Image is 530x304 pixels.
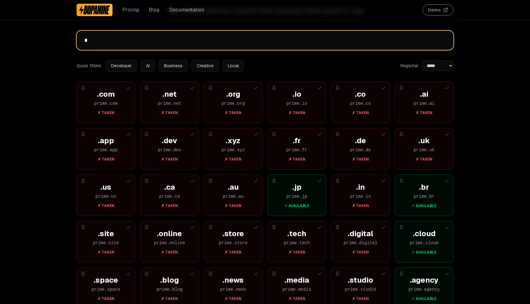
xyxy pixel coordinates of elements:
[148,275,191,285] div: . blog
[403,250,446,255] div: ✓ Available
[339,229,382,239] div: . digital
[79,177,87,185] button: Pin extension
[169,6,204,14] a: Documentation
[403,296,446,301] div: ✓ Available
[223,60,244,72] button: Local
[275,157,318,162] div: ✗ Taken
[141,60,155,72] button: AI
[403,286,446,293] div: prime . agency
[125,131,132,138] button: Add to selection
[143,131,150,138] button: Pin extension
[189,224,196,231] button: Add to selection
[275,100,318,107] div: prime . io
[398,270,405,278] button: Pin extension
[207,270,214,278] button: Pin extension
[334,84,341,92] button: Pin extension
[125,177,132,185] button: Add to selection
[380,84,387,92] button: Add to selection
[380,270,387,278] button: Add to selection
[84,250,127,255] div: ✗ Taken
[212,296,255,301] div: ✗ Taken
[252,224,260,231] button: Add to selection
[148,157,191,162] div: ✗ Taken
[400,63,419,69] label: Registrar:
[148,229,191,239] div: . online
[207,177,214,185] button: Pin extension
[207,84,214,92] button: Pin extension
[148,136,191,146] div: . dev
[316,177,323,185] button: Add to selection
[275,203,318,208] div: ✓ Available
[106,60,137,72] button: Developer
[316,270,323,278] button: Add to selection
[192,60,219,72] button: Creative
[148,193,191,200] div: prime . ca
[189,270,196,278] button: Add to selection
[398,131,405,138] button: Pin extension
[339,286,382,293] div: prime . studio
[316,131,323,138] button: Add to selection
[334,131,341,138] button: Pin extension
[339,147,382,153] div: prime . de
[316,224,323,231] button: Add to selection
[212,240,255,246] div: prime . store
[212,286,255,293] div: prime . news
[148,110,191,115] div: ✗ Taken
[148,147,191,153] div: prime . dev
[212,275,255,285] div: . news
[148,203,191,208] div: ✗ Taken
[270,224,278,231] button: Pin extension
[84,157,127,162] div: ✗ Taken
[77,4,113,16] a: Dopamine
[275,193,318,200] div: prime . jp
[339,182,382,192] div: . in
[316,84,323,92] button: Add to selection
[423,4,453,15] button: Demo
[143,270,150,278] button: Pin extension
[212,157,255,162] div: ✗ Taken
[79,224,87,231] button: Pin extension
[403,229,446,239] div: . cloud
[334,224,341,231] button: Pin extension
[339,275,382,285] div: . studio
[334,270,341,278] button: Pin extension
[380,224,387,231] button: Add to selection
[77,63,102,69] span: Quick filters:
[252,131,260,138] button: Add to selection
[84,296,127,301] div: ✗ Taken
[159,60,188,72] button: Business
[148,296,191,301] div: ✗ Taken
[275,296,318,301] div: ✗ Taken
[339,110,382,115] div: ✗ Taken
[143,224,150,231] button: Pin extension
[339,136,382,146] div: . de
[212,136,255,146] div: . xyz
[443,270,451,278] button: Add to selection
[252,177,260,185] button: Add to selection
[275,240,318,246] div: prime . tech
[339,157,382,162] div: ✗ Taken
[84,240,127,246] div: prime . site
[207,224,214,231] button: Pin extension
[403,157,446,162] div: ✗ Taken
[275,147,318,153] div: prime . fr
[84,229,127,239] div: . site
[84,203,127,208] div: ✗ Taken
[339,250,382,255] div: ✗ Taken
[149,6,159,14] a: Blog
[334,177,341,185] button: Pin extension
[143,177,150,185] button: Pin extension
[189,177,196,185] button: Add to selection
[84,193,127,200] div: prime . us
[380,131,387,138] button: Add to selection
[443,224,451,231] button: Add to selection
[189,84,196,92] button: Add to selection
[148,286,191,293] div: prime . blog
[275,250,318,255] div: ✗ Taken
[148,240,191,246] div: prime . online
[443,131,451,138] button: Add to selection
[79,131,87,138] button: Pin extension
[403,240,446,246] div: prime . cloud
[275,229,318,239] div: . tech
